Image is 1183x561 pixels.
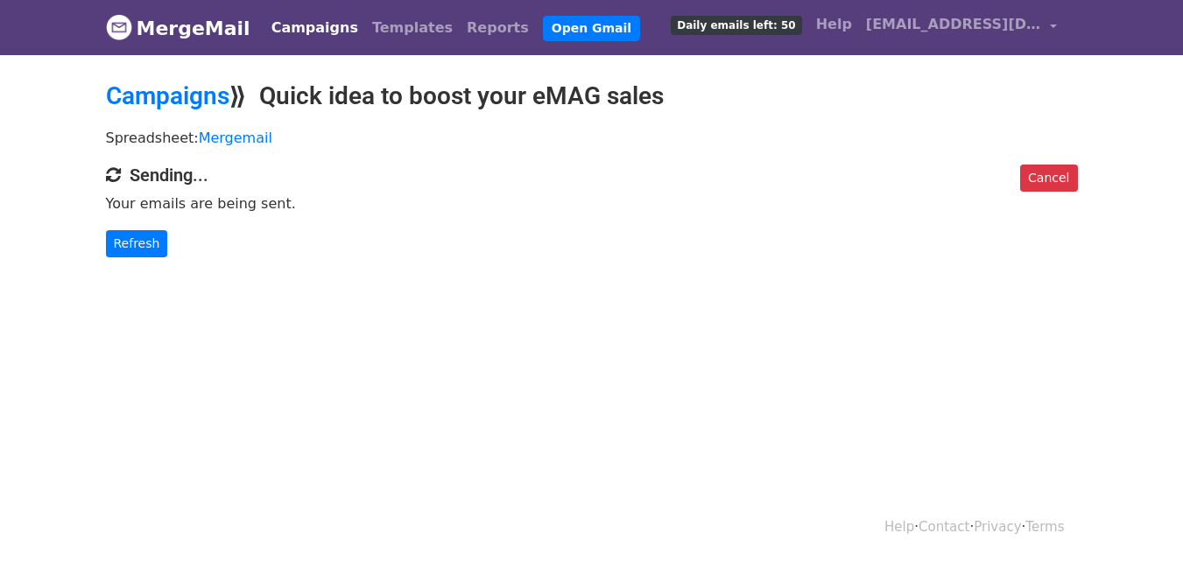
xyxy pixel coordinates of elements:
[664,7,808,42] a: Daily emails left: 50
[1020,165,1077,192] a: Cancel
[919,519,969,535] a: Contact
[365,11,460,46] a: Templates
[859,7,1064,48] a: [EMAIL_ADDRESS][DOMAIN_NAME]
[106,129,1078,147] p: Spreadsheet:
[264,11,365,46] a: Campaigns
[106,165,1078,186] h4: Sending...
[866,14,1041,35] span: [EMAIL_ADDRESS][DOMAIN_NAME]
[106,81,1078,111] h2: ⟫ Quick idea to boost your eMAG sales
[106,10,250,46] a: MergeMail
[809,7,859,42] a: Help
[106,230,168,257] a: Refresh
[671,16,801,35] span: Daily emails left: 50
[974,519,1021,535] a: Privacy
[884,519,914,535] a: Help
[199,130,272,146] a: Mergemail
[460,11,536,46] a: Reports
[1025,519,1064,535] a: Terms
[106,14,132,40] img: MergeMail logo
[543,16,640,41] a: Open Gmail
[106,194,1078,213] p: Your emails are being sent.
[106,81,229,110] a: Campaigns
